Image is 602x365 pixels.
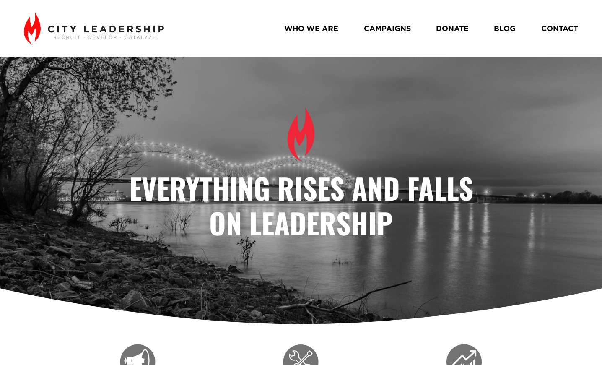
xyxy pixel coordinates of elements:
[284,21,338,36] a: WHO WE ARE
[24,12,163,45] img: City Leadership - Recruit. Develop. Catalyze.
[129,167,480,244] strong: Everything Rises and Falls on Leadership
[436,21,469,36] a: DONATE
[364,21,411,36] a: CAMPAIGNS
[494,21,516,36] a: BLOG
[541,21,578,36] a: CONTACT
